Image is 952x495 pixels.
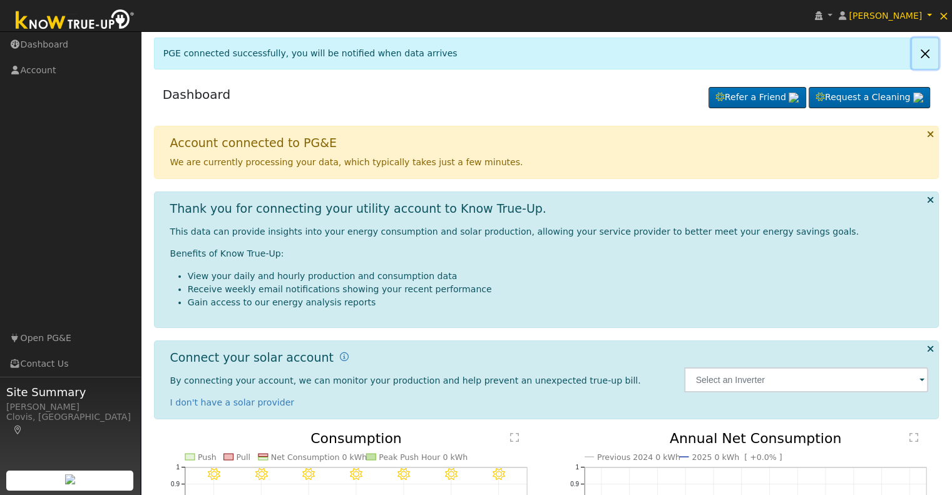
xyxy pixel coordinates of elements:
a: Refer a Friend [709,87,806,108]
li: Receive weekly email notifications showing your recent performance [188,283,929,296]
text: 0.9 [171,481,180,487]
text: Peak Push Hour 0 kWh [379,452,468,462]
i: 8/10 - Clear [302,468,315,481]
text: 2025 0 kWh [ +0.0% ] [692,452,782,462]
span: [PERSON_NAME] [849,11,922,21]
p: Benefits of Know True-Up: [170,247,929,260]
span: Site Summary [6,384,134,401]
a: Close [912,38,938,69]
text:  [909,432,918,442]
img: retrieve [913,93,923,103]
i: 8/13 - Clear [445,468,458,481]
a: Dashboard [163,87,231,102]
i: 8/08 - Clear [207,468,220,481]
text: Push [198,452,217,462]
a: Map [13,425,24,435]
text: Previous 2024 0 kWh [597,452,680,462]
span: × [938,8,949,23]
div: [PERSON_NAME] [6,401,134,414]
div: PGE connected successfully, you will be notified when data arrives [154,38,939,69]
text: Annual Net Consumption [670,431,842,446]
img: Know True-Up [9,7,141,35]
div: Clovis, [GEOGRAPHIC_DATA] [6,411,134,437]
a: I don't have a solar provider [170,397,295,407]
i: 8/12 - Clear [397,468,410,481]
a: Request a Cleaning [809,87,930,108]
i: 8/09 - Clear [255,468,267,481]
span: By connecting your account, we can monitor your production and help prevent an unexpected true-up... [170,375,641,385]
img: retrieve [789,93,799,103]
text:  [510,432,519,442]
h1: Connect your solar account [170,350,334,365]
text: 0.9 [570,481,579,487]
li: View your daily and hourly production and consumption data [188,270,929,283]
img: retrieve [65,474,75,484]
i: 8/11 - Clear [350,468,362,481]
text: Pull [236,452,250,462]
text: 1 [575,464,579,471]
li: Gain access to our energy analysis reports [188,296,929,309]
input: Select an Inverter [684,367,928,392]
text: Net Consumption 0 kWh [271,452,367,462]
text: 1 [176,464,180,471]
h1: Thank you for connecting your utility account to Know True-Up. [170,202,546,216]
text: Consumption [310,431,402,446]
h1: Account connected to PG&E [170,136,337,150]
span: We are currently processing your data, which typically takes just a few minutes. [170,157,523,167]
i: 8/14 - Clear [493,468,505,481]
span: This data can provide insights into your energy consumption and solar production, allowing your s... [170,227,859,237]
